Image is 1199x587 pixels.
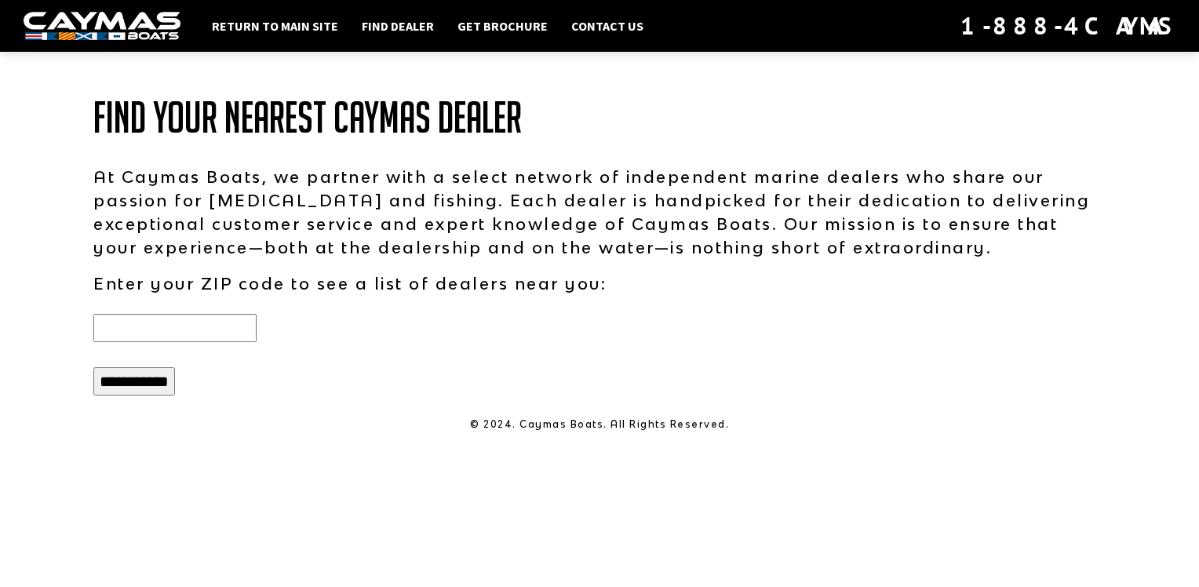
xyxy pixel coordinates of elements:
a: Contact Us [563,16,651,36]
div: 1-888-4CAYMAS [960,9,1175,43]
a: Return to main site [204,16,346,36]
img: white-logo-c9c8dbefe5ff5ceceb0f0178aa75bf4bb51f6bca0971e226c86eb53dfe498488.png [24,12,180,41]
p: © 2024. Caymas Boats. All Rights Reserved. [93,417,1106,432]
a: Find Dealer [354,16,442,36]
h1: Find Your Nearest Caymas Dealer [93,94,1106,141]
a: Get Brochure [450,16,556,36]
p: Enter your ZIP code to see a list of dealers near you: [93,272,1106,295]
p: At Caymas Boats, we partner with a select network of independent marine dealers who share our pas... [93,165,1106,259]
